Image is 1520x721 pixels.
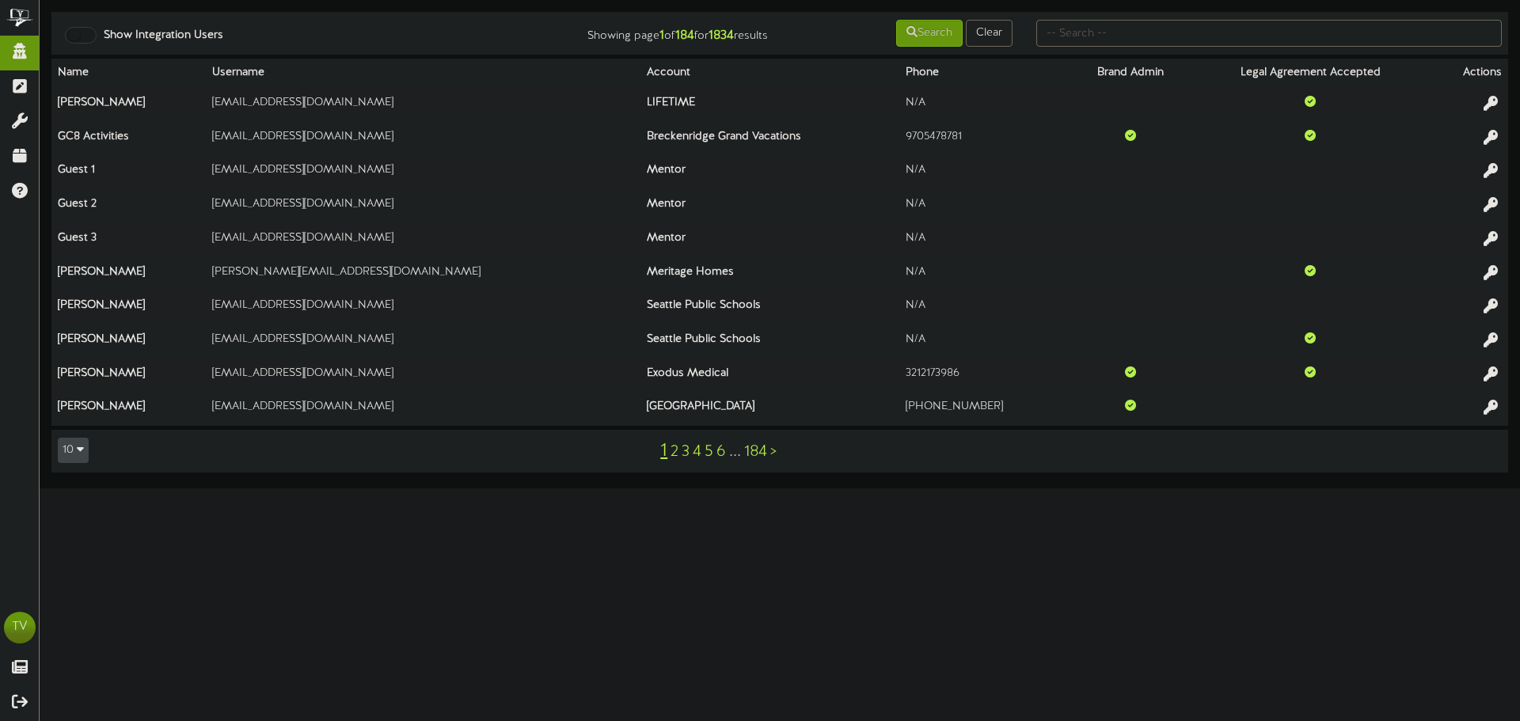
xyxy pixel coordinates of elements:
[899,59,1070,88] th: Phone
[206,88,640,122] td: [EMAIL_ADDRESS][DOMAIN_NAME]
[899,88,1070,122] td: N/A
[744,443,767,461] a: 184
[640,223,899,257] th: Mentor
[206,359,640,393] td: [EMAIL_ADDRESS][DOMAIN_NAME]
[693,443,701,461] a: 4
[206,122,640,156] td: [EMAIL_ADDRESS][DOMAIN_NAME]
[640,122,899,156] th: Breckenridge Grand Vacations
[682,443,690,461] a: 3
[899,257,1070,291] td: N/A
[659,28,664,43] strong: 1
[206,291,640,325] td: [EMAIL_ADDRESS][DOMAIN_NAME]
[640,257,899,291] th: Meritage Homes
[1428,59,1508,88] th: Actions
[51,324,206,359] th: [PERSON_NAME]
[729,443,741,461] a: ...
[899,156,1070,190] td: N/A
[206,257,640,291] td: [PERSON_NAME][EMAIL_ADDRESS][DOMAIN_NAME]
[899,324,1070,359] td: N/A
[51,291,206,325] th: [PERSON_NAME]
[51,122,206,156] th: GC8 Activities
[51,393,206,426] th: [PERSON_NAME]
[640,324,899,359] th: Seattle Public Schools
[51,257,206,291] th: [PERSON_NAME]
[1036,20,1502,47] input: -- Search --
[716,443,726,461] a: 6
[51,88,206,122] th: [PERSON_NAME]
[92,28,223,44] label: Show Integration Users
[640,190,899,224] th: Mentor
[51,59,206,88] th: Name
[896,20,963,47] button: Search
[899,190,1070,224] td: N/A
[705,443,713,461] a: 5
[899,359,1070,393] td: 3212173986
[770,443,777,461] a: >
[899,291,1070,325] td: N/A
[966,20,1013,47] button: Clear
[899,223,1070,257] td: N/A
[51,156,206,190] th: Guest 1
[660,441,667,461] a: 1
[206,393,640,426] td: [EMAIL_ADDRESS][DOMAIN_NAME]
[535,18,780,45] div: Showing page of for results
[58,438,89,463] button: 10
[1070,59,1192,88] th: Brand Admin
[51,190,206,224] th: Guest 2
[206,223,640,257] td: [EMAIL_ADDRESS][DOMAIN_NAME]
[640,156,899,190] th: Mentor
[675,28,694,43] strong: 184
[899,393,1070,426] td: [PHONE_NUMBER]
[206,324,640,359] td: [EMAIL_ADDRESS][DOMAIN_NAME]
[640,88,899,122] th: LIFETIME
[671,443,678,461] a: 2
[640,393,899,426] th: [GEOGRAPHIC_DATA]
[640,359,899,393] th: Exodus Medical
[206,190,640,224] td: [EMAIL_ADDRESS][DOMAIN_NAME]
[1192,59,1429,88] th: Legal Agreement Accepted
[640,291,899,325] th: Seattle Public Schools
[640,59,899,88] th: Account
[899,122,1070,156] td: 9705478781
[4,612,36,643] div: TV
[206,156,640,190] td: [EMAIL_ADDRESS][DOMAIN_NAME]
[51,223,206,257] th: Guest 3
[709,28,734,43] strong: 1834
[206,59,640,88] th: Username
[51,359,206,393] th: [PERSON_NAME]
